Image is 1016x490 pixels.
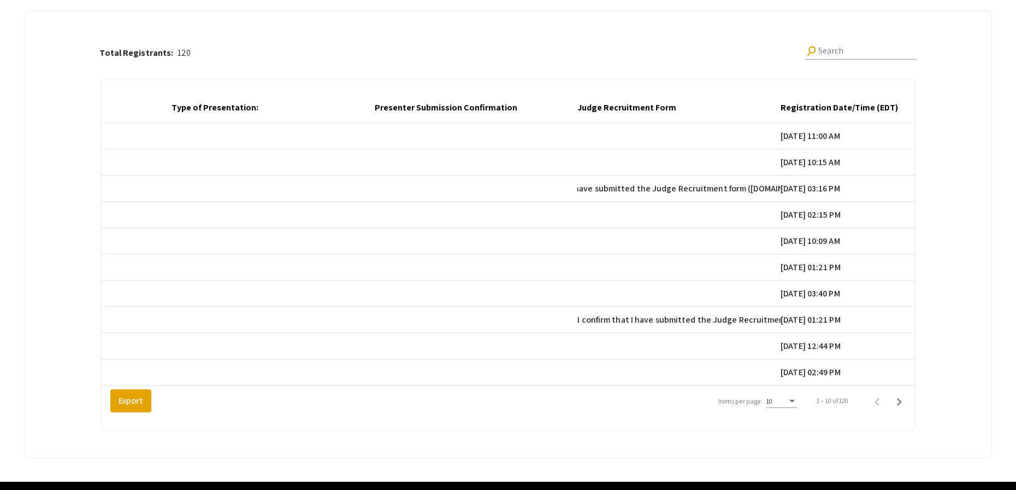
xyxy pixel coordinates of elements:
mat-icon: Search [804,44,819,59]
div: Judge Recruitment Form [577,101,686,114]
div: Presenter Submission Confirmation [375,101,517,114]
div: Presenter Submission Confirmation [375,101,527,114]
div: Registration Date/Time (EDT) [781,101,898,114]
mat-cell: [DATE] 01:21 PM [781,307,984,333]
mat-cell: [DATE] 01:21 PM [781,254,984,281]
mat-cell: [DATE] 03:16 PM [781,176,984,202]
div: 1 – 10 of 120 [817,396,848,406]
mat-cell: [DATE] 02:49 PM [781,359,984,386]
p: Total Registrants: [99,46,178,60]
div: 120 [99,46,191,60]
div: Type of Presentation: [172,101,258,114]
mat-select: Items per page: [766,398,797,405]
button: Next page [888,390,910,412]
iframe: Chat [8,441,46,482]
mat-cell: [DATE] 11:00 AM [781,123,984,149]
button: Previous page [866,390,888,412]
div: Judge Recruitment Form [577,101,676,114]
span: 10 [766,397,772,405]
div: Registration Date/Time (EDT) [781,101,908,114]
mat-cell: [DATE] 10:15 AM [781,149,984,176]
mat-cell: [DATE] 02:15 PM [781,202,984,228]
span: I confirm that I have submitted the Judge Recruitment form ([DOMAIN_NAME][URL]) AND I will be sub... [517,182,1016,195]
mat-cell: [DATE] 03:40 PM [781,281,984,307]
div: Items per page: [718,396,763,406]
mat-cell: [DATE] 10:09 AM [781,228,984,254]
mat-cell: [DATE] 12:44 PM [781,333,984,359]
div: Type of Presentation: [172,101,268,114]
button: Export [110,389,151,412]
